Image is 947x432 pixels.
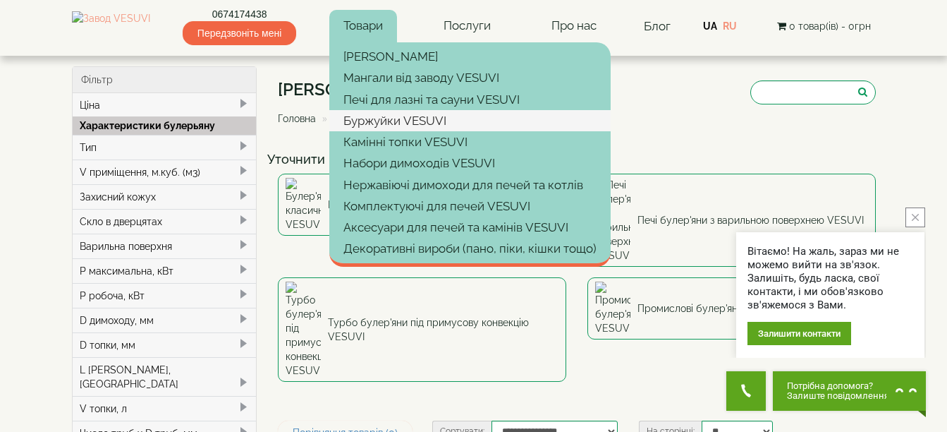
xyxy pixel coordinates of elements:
a: Нержавіючі димоходи для печей та котлів [329,174,611,196]
span: 0 товар(ів) - 0грн [789,20,871,32]
a: Декоративні вироби (пано, піки, кішки тощо) [329,238,611,259]
div: Варильна поверхня [73,234,257,258]
img: Турбо булер'яни під примусову конвекцію VESUVI [286,282,321,378]
a: Товари [329,10,397,42]
h4: Уточнити Пошук [267,152,886,167]
a: Буржуйки VESUVI [329,110,611,131]
div: Залишити контакти [747,322,851,345]
a: Блог [644,19,671,33]
img: Печі булер'яни з варильною поверхнею VESUVI [595,178,630,263]
a: Печі для лазні та сауни VESUVI [329,89,611,110]
a: Турбо булер'яни під примусову конвекцію VESUVI Турбо булер'яни під примусову конвекцію VESUVI [278,277,566,382]
img: Булер'яни класичні VESUVI [286,178,321,232]
div: V приміщення, м.куб. (м3) [73,160,257,184]
a: [PERSON_NAME] [329,46,611,67]
a: Про нас [537,10,611,42]
a: Мангали від заводу VESUVI [329,67,611,88]
a: Послуги [429,10,505,42]
span: Потрібна допомога? [787,381,889,391]
a: Булер'яни класичні VESUVI Булер'яни класичні VESUVI [278,174,566,236]
div: Ціна [73,93,257,117]
div: Тип [73,135,257,160]
div: L [PERSON_NAME], [GEOGRAPHIC_DATA] [73,357,257,396]
li: [PERSON_NAME] [319,112,411,126]
div: P робоча, кВт [73,283,257,308]
a: 0674174438 [183,7,296,21]
span: Передзвоніть мені [183,21,296,45]
button: Chat button [773,371,926,411]
a: Камінні топки VESUVI [329,131,611,152]
img: Завод VESUVI [72,11,150,41]
a: Головна [278,113,316,124]
h1: [PERSON_NAME] [278,80,422,99]
button: 0 товар(ів) - 0грн [773,18,875,34]
span: Залиште повідомлення [787,391,889,401]
div: Характеристики булерьяну [73,116,257,135]
button: Get Call button [726,371,766,411]
div: Вітаємо! На жаль, зараз ми не можемо вийти на зв'язок. Залишіть, будь ласка, свої контакти, і ми ... [747,245,913,312]
div: D димоходу, мм [73,308,257,332]
a: Промислові булер'яни VESUVI Промислові булер'яни VESUVI [587,277,876,340]
div: Захисний кожух [73,184,257,209]
img: Промислові булер'яни VESUVI [595,282,630,335]
div: V топки, л [73,396,257,421]
a: Аксесуари для печей та камінів VESUVI [329,217,611,238]
a: Печі булер'яни з варильною поверхнею VESUVI Печі булер'яни з варильною поверхнею VESUVI [587,174,876,267]
a: UA [703,20,717,32]
a: Набори димоходів VESUVI [329,152,611,174]
div: D топки, мм [73,332,257,357]
a: Комплектуючі для печей VESUVI [329,196,611,217]
div: P максимальна, кВт [73,258,257,283]
div: Фільтр [73,67,257,93]
button: close button [905,208,925,227]
div: Скло в дверцятах [73,209,257,234]
a: RU [723,20,737,32]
